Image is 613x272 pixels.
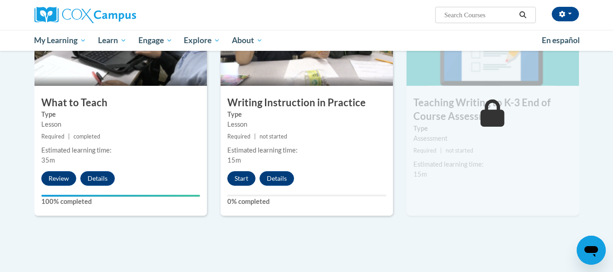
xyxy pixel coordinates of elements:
[227,171,255,186] button: Start
[552,7,579,21] button: Account Settings
[446,147,473,154] span: not started
[536,31,586,50] a: En español
[41,145,200,155] div: Estimated learning time:
[34,35,86,46] span: My Learning
[577,236,606,265] iframe: Button to launch messaging window
[132,30,178,51] a: Engage
[41,197,200,207] label: 100% completed
[232,35,263,46] span: About
[41,156,55,164] span: 35m
[413,159,572,169] div: Estimated learning time:
[260,171,294,186] button: Details
[34,96,207,110] h3: What to Teach
[413,124,572,134] label: Type
[227,133,250,140] span: Required
[41,195,200,197] div: Your progress
[74,133,100,140] span: completed
[29,30,93,51] a: My Learning
[98,35,127,46] span: Learn
[34,7,136,23] img: Cox Campus
[413,170,427,178] span: 15m
[34,7,207,23] a: Cox Campus
[68,133,70,140] span: |
[80,171,115,186] button: Details
[138,35,172,46] span: Engage
[227,156,241,164] span: 15m
[227,109,386,119] label: Type
[227,119,386,129] div: Lesson
[41,171,76,186] button: Review
[41,109,200,119] label: Type
[407,96,579,124] h3: Teaching Writing to K-3 End of Course Assessment
[443,10,516,20] input: Search Courses
[227,197,386,207] label: 0% completed
[440,147,442,154] span: |
[413,134,572,143] div: Assessment
[184,35,220,46] span: Explore
[221,96,393,110] h3: Writing Instruction in Practice
[92,30,132,51] a: Learn
[21,30,593,51] div: Main menu
[41,133,64,140] span: Required
[254,133,256,140] span: |
[260,133,287,140] span: not started
[226,30,269,51] a: About
[178,30,226,51] a: Explore
[227,145,386,155] div: Estimated learning time:
[542,35,580,45] span: En español
[41,119,200,129] div: Lesson
[516,10,530,20] button: Search
[413,147,436,154] span: Required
